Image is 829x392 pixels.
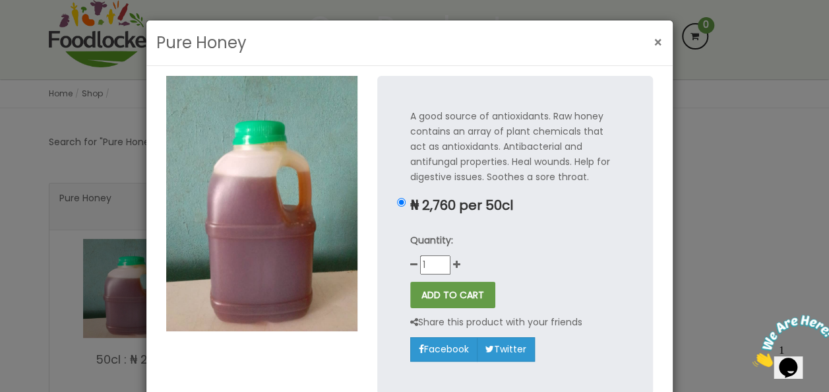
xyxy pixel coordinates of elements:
p: A good source of antioxidants. Raw honey contains an array of plant chemicals that act as antioxi... [410,109,620,185]
input: ₦ 2,760 per 50cl [397,198,406,207]
p: ₦ 2,760 per 50cl [410,198,620,213]
a: Facebook [410,337,477,361]
span: 1 [5,5,11,16]
button: Close [647,29,669,56]
strong: Quantity: [410,234,453,247]
h3: Pure Honey [156,30,247,55]
iframe: chat widget [747,310,829,372]
img: Chat attention grabber [5,5,87,57]
p: Share this product with your friends [410,315,582,330]
img: Pure Honey [166,76,357,331]
button: ADD TO CART [410,282,495,308]
a: Twitter [477,337,535,361]
span: × [654,33,663,52]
